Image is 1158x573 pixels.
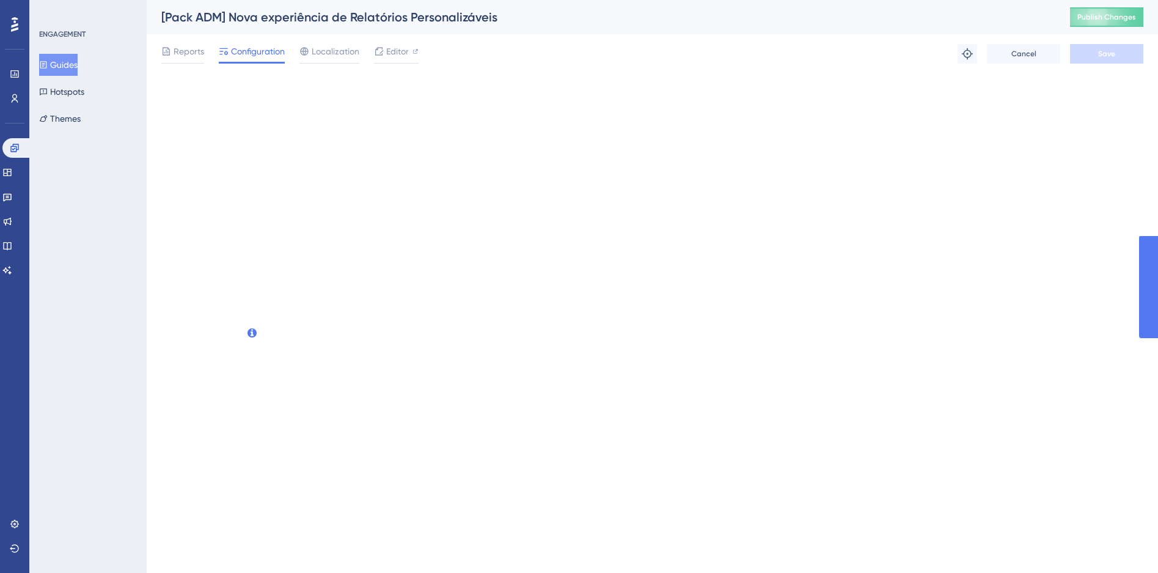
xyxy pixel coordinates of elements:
[161,9,1039,26] div: [Pack ADM] Nova experiência de Relatórios Personalizáveis
[39,108,81,130] button: Themes
[1011,49,1036,59] span: Cancel
[1070,7,1143,27] button: Publish Changes
[39,54,78,76] button: Guides
[987,44,1060,64] button: Cancel
[1077,12,1136,22] span: Publish Changes
[1107,525,1143,561] iframe: UserGuiding AI Assistant Launcher
[39,81,84,103] button: Hotspots
[1070,44,1143,64] button: Save
[1098,49,1115,59] span: Save
[386,44,409,59] span: Editor
[174,44,204,59] span: Reports
[312,44,359,59] span: Localization
[39,29,86,39] div: ENGAGEMENT
[231,44,285,59] span: Configuration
